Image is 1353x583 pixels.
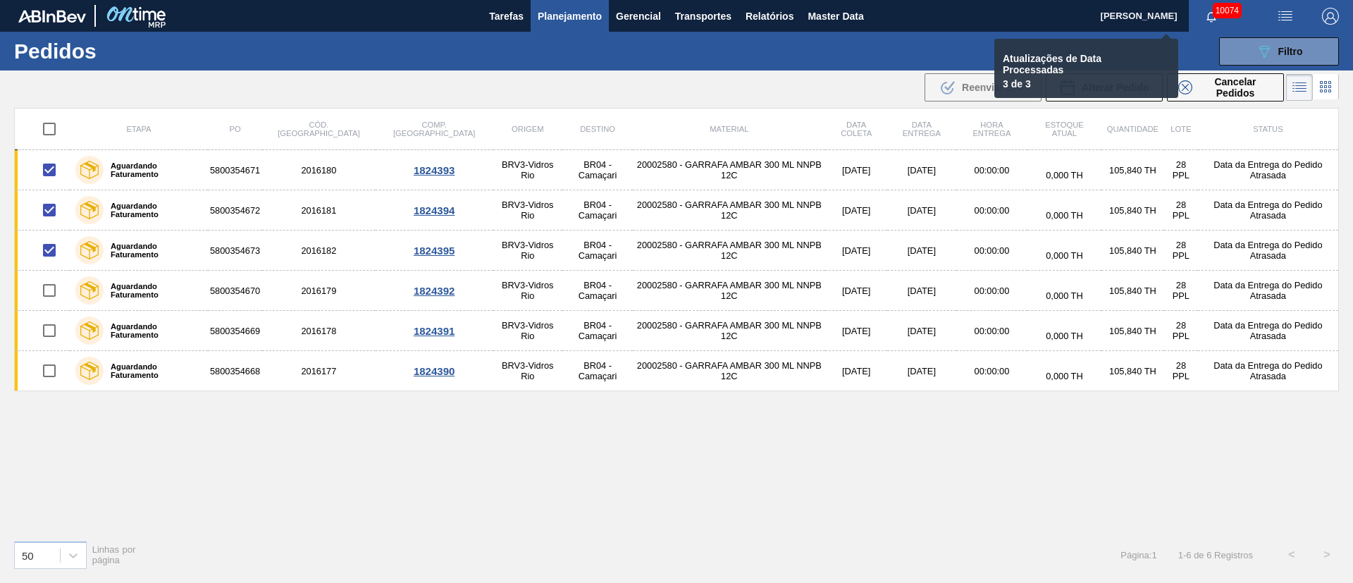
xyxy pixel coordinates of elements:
p: 3 de 3 [1003,78,1152,90]
td: 2016182 [262,231,375,271]
td: Data da Entrega do Pedido Atrasada [1198,190,1339,231]
td: 105,840 TH [1101,231,1164,271]
img: userActions [1277,8,1294,25]
td: [DATE] [887,311,956,351]
td: [DATE] [825,271,887,311]
span: Quantidade [1107,125,1159,133]
td: 2016177 [262,351,375,391]
td: Data da Entrega do Pedido Atrasada [1198,351,1339,391]
span: Linhas por página [92,544,136,565]
span: Filtro [1278,46,1303,57]
span: Comp. [GEOGRAPHIC_DATA] [393,121,475,137]
span: Transportes [675,8,731,25]
td: 28 PPL [1164,190,1198,231]
div: 1824394 [378,204,491,216]
td: BR04 - Camaçari [562,150,633,190]
span: Reenviar SAP [962,82,1027,93]
a: Aguardando Faturamento58003546722016181BRV3-Vidros RioBR04 - Camaçari20002580 - GARRAFA AMBAR 300... [15,190,1339,231]
td: [DATE] [887,351,956,391]
td: 28 PPL [1164,311,1198,351]
span: Etapa [126,125,151,133]
p: Atualizações de Data Processadas [1003,53,1152,75]
td: 2016178 [262,311,375,351]
a: Aguardando Faturamento58003546732016182BRV3-Vidros RioBR04 - Camaçari20002580 - GARRAFA AMBAR 300... [15,231,1339,271]
td: BR04 - Camaçari [562,271,633,311]
span: 0,000 TH [1046,210,1082,221]
div: Visão em Lista [1286,74,1313,101]
td: 00:00:00 [956,150,1027,190]
td: 105,840 TH [1101,311,1164,351]
td: [DATE] [825,190,887,231]
td: Data da Entrega do Pedido Atrasada [1198,271,1339,311]
span: Status [1253,125,1283,133]
span: Estoque atual [1045,121,1084,137]
span: Relatórios [746,8,793,25]
td: 5800354670 [208,271,262,311]
span: Gerencial [616,8,661,25]
td: BRV3-Vidros Rio [493,231,562,271]
span: 0,000 TH [1046,331,1082,341]
td: 20002580 - GARRAFA AMBAR 300 ML NNPB 12C [633,150,825,190]
td: BRV3-Vidros Rio [493,150,562,190]
div: Cancelar Pedidos em Massa [1167,73,1284,102]
td: BR04 - Camaçari [562,231,633,271]
div: 1824392 [378,285,491,297]
span: Master Data [808,8,863,25]
span: Data coleta [841,121,872,137]
td: [DATE] [887,271,956,311]
td: 5800354671 [208,150,262,190]
td: 00:00:00 [956,190,1027,231]
img: Logout [1322,8,1339,25]
label: Aguardando Faturamento [104,322,202,339]
td: 28 PPL [1164,271,1198,311]
td: [DATE] [825,231,887,271]
label: Aguardando Faturamento [104,242,202,259]
button: Filtro [1219,37,1339,66]
button: Cancelar Pedidos [1167,73,1284,102]
span: PO [229,125,240,133]
a: Aguardando Faturamento58003546702016179BRV3-Vidros RioBR04 - Camaçari20002580 - GARRAFA AMBAR 300... [15,271,1339,311]
td: 105,840 TH [1101,351,1164,391]
span: Planejamento [538,8,602,25]
td: 105,840 TH [1101,190,1164,231]
span: 10074 [1213,3,1242,18]
td: 20002580 - GARRAFA AMBAR 300 ML NNPB 12C [633,190,825,231]
div: 50 [22,549,34,561]
td: 5800354673 [208,231,262,271]
span: Cód. [GEOGRAPHIC_DATA] [278,121,359,137]
span: 0,000 TH [1046,371,1082,381]
td: 2016181 [262,190,375,231]
td: 00:00:00 [956,351,1027,391]
span: 0,000 TH [1046,290,1082,301]
td: BR04 - Camaçari [562,311,633,351]
td: 20002580 - GARRAFA AMBAR 300 ML NNPB 12C [633,271,825,311]
div: 1824390 [378,365,491,377]
td: [DATE] [887,150,956,190]
td: 28 PPL [1164,351,1198,391]
label: Aguardando Faturamento [104,362,202,379]
label: Aguardando Faturamento [104,282,202,299]
td: 2016179 [262,271,375,311]
span: Origem [512,125,543,133]
span: 0,000 TH [1046,170,1082,180]
img: TNhmsLtSVTkK8tSr43FrP2fwEKptu5GPRR3wAAAABJRU5ErkJggg== [18,10,86,23]
div: Reenviar SAP [925,73,1042,102]
td: 20002580 - GARRAFA AMBAR 300 ML NNPB 12C [633,311,825,351]
span: Data entrega [903,121,941,137]
h1: Pedidos [14,43,225,59]
td: 2016180 [262,150,375,190]
span: Tarefas [489,8,524,25]
td: Data da Entrega do Pedido Atrasada [1198,311,1339,351]
td: 00:00:00 [956,231,1027,271]
td: Data da Entrega do Pedido Atrasada [1198,231,1339,271]
span: Material [710,125,748,133]
td: 28 PPL [1164,150,1198,190]
td: 28 PPL [1164,231,1198,271]
td: 5800354669 [208,311,262,351]
td: [DATE] [887,190,956,231]
label: Aguardando Faturamento [104,161,202,178]
button: > [1309,537,1345,572]
button: < [1274,537,1309,572]
a: Aguardando Faturamento58003546692016178BRV3-Vidros RioBR04 - Camaçari20002580 - GARRAFA AMBAR 300... [15,311,1339,351]
a: Aguardando Faturamento58003546682016177BRV3-Vidros RioBR04 - Camaçari20002580 - GARRAFA AMBAR 300... [15,351,1339,391]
